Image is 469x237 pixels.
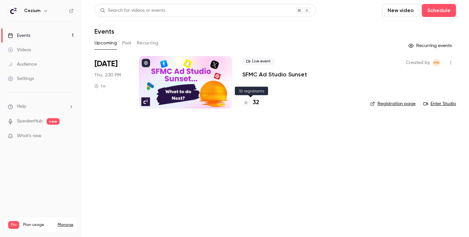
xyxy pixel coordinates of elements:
button: Recurring events [405,40,456,51]
span: new [47,118,60,125]
div: Videos [8,47,31,53]
div: Search for videos or events [100,7,165,14]
span: Thu, 2:30 PM [94,72,121,78]
a: SFMC Ad Studio Sunset [242,71,307,78]
span: Help [17,103,26,110]
li: help-dropdown-opener [8,103,74,110]
div: Audience [8,61,37,68]
a: Enter Studio [423,101,456,107]
iframe: Noticeable Trigger [66,133,74,139]
span: What's new [17,133,41,139]
button: Past [122,38,132,48]
button: Schedule [422,4,456,17]
span: Mounir Nejjai [433,59,440,67]
a: SpeakerHub [17,118,43,125]
span: Pro [8,221,19,229]
h4: 32 [253,98,259,107]
span: Plan usage [23,222,54,228]
span: MN [433,59,439,67]
button: New video [382,4,419,17]
span: Created by [406,59,430,67]
div: Events [8,32,30,39]
span: [DATE] [94,59,118,69]
a: Registration page [370,101,416,107]
a: Manage [58,222,73,228]
div: Settings [8,75,34,82]
div: Sep 25 Thu, 2:30 PM (Europe/Paris) [94,56,129,108]
span: Live event [242,57,275,65]
h1: Events [94,27,114,35]
h6: Cezium [24,8,40,14]
a: 32 [242,98,259,107]
img: Cezium [8,6,19,16]
div: 1 h [94,84,106,89]
button: Upcoming [94,38,117,48]
button: Recurring [137,38,159,48]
